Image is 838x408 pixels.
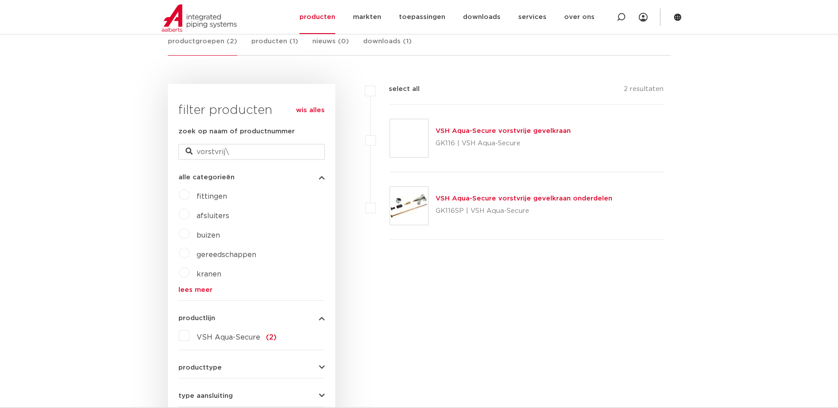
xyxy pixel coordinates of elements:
[197,232,220,239] a: buizen
[178,364,222,371] span: producttype
[197,271,221,278] a: kranen
[197,334,260,341] span: VSH Aqua-Secure
[178,315,215,321] span: productlijn
[436,128,571,134] a: VSH Aqua-Secure vorstvrije gevelkraan
[178,393,233,399] span: type aansluiting
[178,364,325,371] button: producttype
[168,36,237,56] a: productgroepen (2)
[312,36,349,55] a: nieuws (0)
[363,36,412,55] a: downloads (1)
[436,136,571,151] p: GK116 | VSH Aqua-Secure
[375,84,420,94] label: select all
[197,212,229,219] a: afsluiters
[390,187,428,225] img: Thumbnail for VSH Aqua-Secure vorstvrije gevelkraan onderdelen
[197,251,256,258] a: gereedschappen
[296,105,325,116] a: wis alles
[624,84,664,98] p: 2 resultaten
[639,8,648,27] div: my IPS
[197,193,227,200] a: fittingen
[178,144,325,160] input: zoeken
[390,119,428,157] img: Thumbnail for VSH Aqua-Secure vorstvrije gevelkraan
[266,334,277,341] span: (2)
[178,393,325,399] button: type aansluiting
[178,287,325,293] a: lees meer
[178,174,325,181] button: alle categorieën
[178,174,235,181] span: alle categorieën
[436,195,612,202] a: VSH Aqua-Secure vorstvrije gevelkraan onderdelen
[178,315,325,321] button: productlijn
[178,102,325,119] h3: filter producten
[436,204,612,218] p: GK116SP | VSH Aqua-Secure
[251,36,298,55] a: producten (1)
[178,126,295,137] label: zoek op naam of productnummer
